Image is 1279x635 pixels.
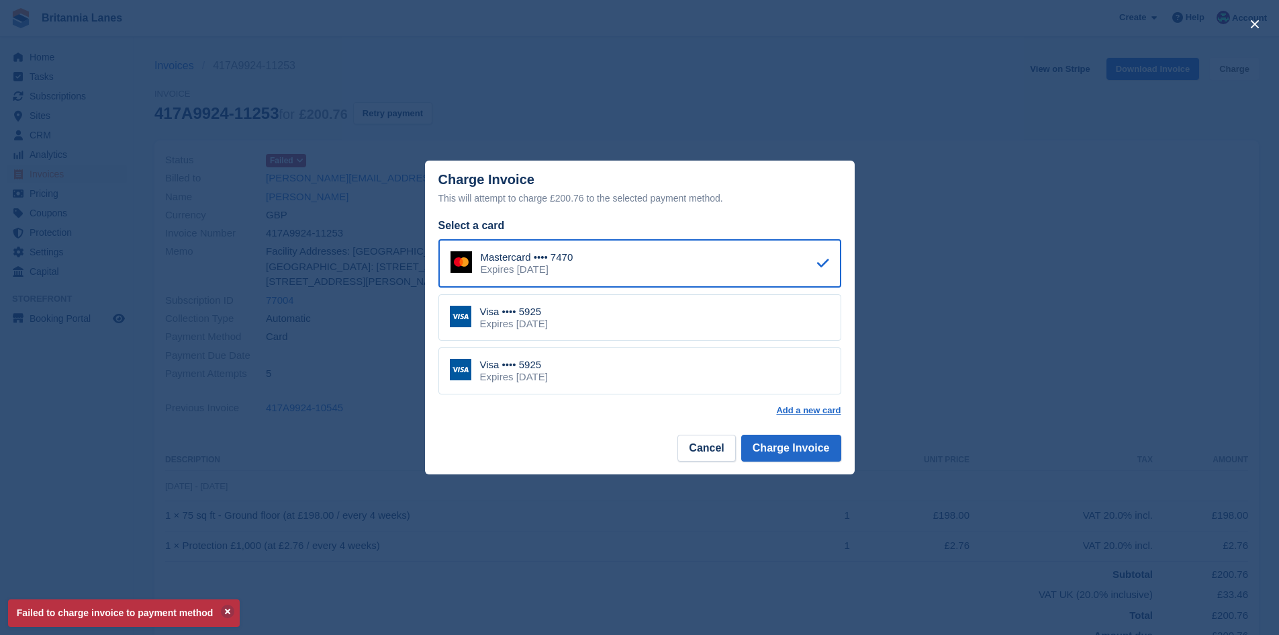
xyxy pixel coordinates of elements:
div: Charge Invoice [438,172,841,206]
div: Expires [DATE] [481,263,573,276]
p: Failed to charge invoice to payment method [8,599,240,627]
button: close [1244,13,1266,35]
div: Select a card [438,218,841,234]
div: Visa •••• 5925 [480,306,548,318]
div: Mastercard •••• 7470 [481,251,573,263]
button: Charge Invoice [741,435,841,462]
div: Visa •••• 5925 [480,359,548,371]
img: Mastercard Logo [451,251,472,273]
img: Visa Logo [450,306,471,327]
div: Expires [DATE] [480,318,548,330]
div: Expires [DATE] [480,371,548,383]
a: Add a new card [776,405,841,416]
button: Cancel [677,435,735,462]
img: Visa Logo [450,359,471,380]
div: This will attempt to charge £200.76 to the selected payment method. [438,190,841,206]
